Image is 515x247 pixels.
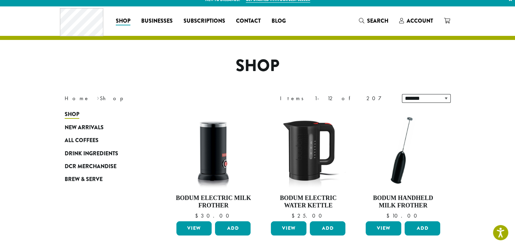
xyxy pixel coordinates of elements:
span: Search [367,17,388,25]
a: Drink Ingredients [65,147,146,160]
a: View [176,221,212,235]
h4: Bodum Handheld Milk Frother [364,195,442,209]
a: Bodum Electric Milk Frother $30.00 [175,111,253,219]
div: Items 1-12 of 207 [280,94,392,103]
a: Bodum Handheld Milk Frother $10.00 [364,111,442,219]
span: Shop [116,17,130,25]
bdi: 10.00 [386,212,420,219]
h4: Bodum Electric Water Kettle [269,195,347,209]
span: Brew & Serve [65,175,103,184]
bdi: 30.00 [195,212,232,219]
span: $ [292,212,297,219]
span: Subscriptions [184,17,225,25]
a: Search [353,15,394,26]
span: New Arrivals [65,123,104,132]
span: › [97,92,99,103]
a: All Coffees [65,134,146,147]
a: Bodum Electric Water Kettle $25.00 [269,111,347,219]
span: Blog [272,17,286,25]
span: All Coffees [65,136,99,145]
a: Shop [110,16,136,26]
h4: Bodum Electric Milk Frother [175,195,253,209]
a: New Arrivals [65,121,146,134]
a: View [366,221,401,235]
span: $ [386,212,392,219]
button: Add [405,221,440,235]
a: Brew & Serve [65,173,146,186]
h1: Shop [60,56,456,76]
a: View [271,221,306,235]
span: Drink Ingredients [65,150,118,158]
span: Businesses [141,17,173,25]
img: DP3955.01.png [269,111,347,189]
bdi: 25.00 [292,212,325,219]
span: Account [407,17,433,25]
span: $ [195,212,200,219]
a: Home [65,95,90,102]
nav: Breadcrumb [65,94,248,103]
img: DP3927.01-002.png [364,111,442,189]
button: Add [215,221,251,235]
a: Shop [65,108,146,121]
a: DCR Merchandise [65,160,146,173]
span: Shop [65,110,79,119]
img: DP3954.01-002.png [174,111,252,189]
span: Contact [236,17,261,25]
span: DCR Merchandise [65,162,116,171]
button: Add [310,221,345,235]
